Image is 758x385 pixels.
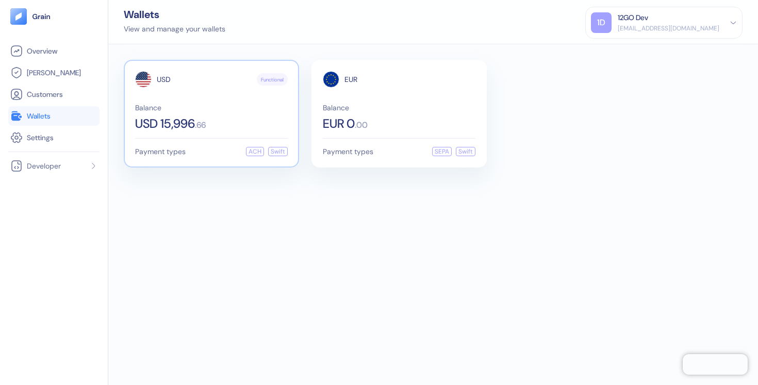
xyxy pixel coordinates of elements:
[591,12,612,33] div: 1D
[27,89,63,99] span: Customers
[344,76,357,83] span: EUR
[157,76,171,83] span: USD
[135,148,186,155] span: Payment types
[355,121,368,129] span: . 00
[10,110,97,122] a: Wallets
[456,147,475,156] div: Swift
[124,9,225,20] div: Wallets
[27,161,61,171] span: Developer
[323,118,355,130] span: EUR 0
[135,104,288,111] span: Balance
[323,148,373,155] span: Payment types
[618,24,719,33] div: [EMAIL_ADDRESS][DOMAIN_NAME]
[135,118,195,130] span: USD 15,996
[27,68,81,78] span: [PERSON_NAME]
[10,131,97,144] a: Settings
[195,121,206,129] span: . 66
[27,46,57,56] span: Overview
[32,13,51,20] img: logo
[268,147,288,156] div: Swift
[261,76,284,83] span: Functional
[246,147,264,156] div: ACH
[27,132,54,143] span: Settings
[683,354,748,375] iframe: Chatra live chat
[10,8,27,25] img: logo-tablet-V2.svg
[432,147,452,156] div: SEPA
[124,24,225,35] div: View and manage your wallets
[27,111,51,121] span: Wallets
[618,12,648,23] div: 12GO Dev
[10,66,97,79] a: [PERSON_NAME]
[10,45,97,57] a: Overview
[323,104,475,111] span: Balance
[10,88,97,101] a: Customers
